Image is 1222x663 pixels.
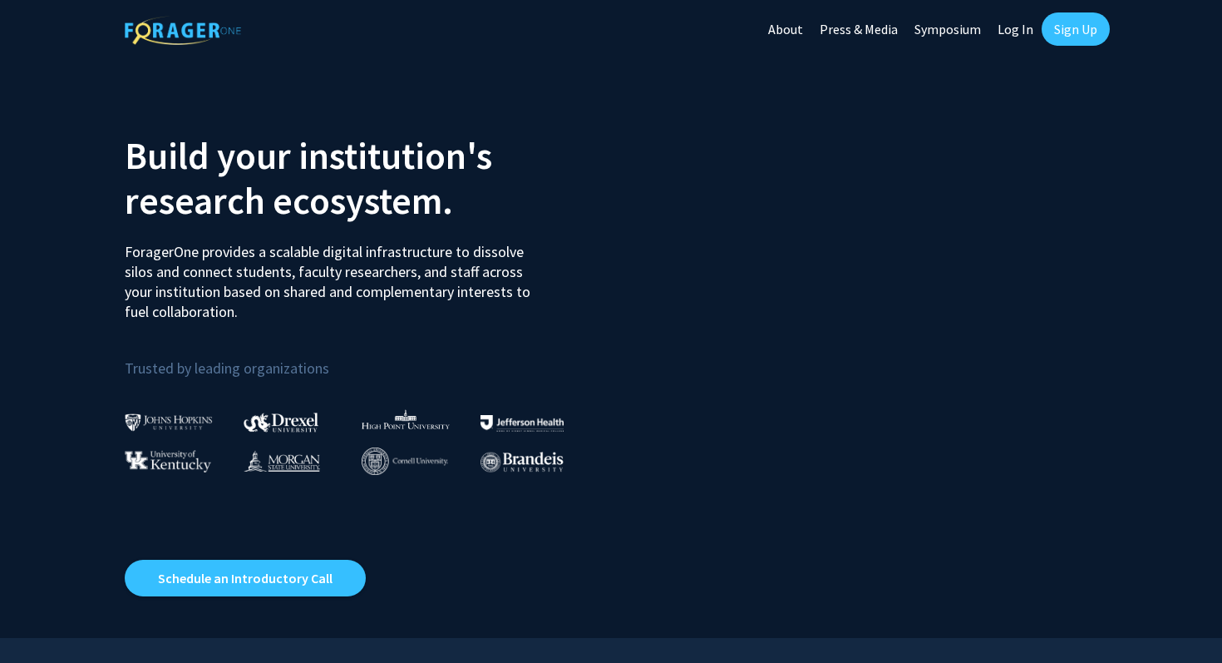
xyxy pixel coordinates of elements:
[125,335,599,381] p: Trusted by leading organizations
[125,133,599,223] h2: Build your institution's research ecosystem.
[125,230,542,322] p: ForagerOne provides a scalable digital infrastructure to dissolve silos and connect students, fac...
[1042,12,1110,46] a: Sign Up
[125,450,211,473] img: University of Kentucky
[125,413,213,431] img: Johns Hopkins University
[244,413,318,432] img: Drexel University
[125,16,241,45] img: ForagerOne Logo
[362,409,450,429] img: High Point University
[480,415,564,431] img: Thomas Jefferson University
[362,448,448,475] img: Cornell University
[480,452,564,473] img: Brandeis University
[125,560,366,596] a: Opens in a new tab
[244,450,320,472] img: Morgan State University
